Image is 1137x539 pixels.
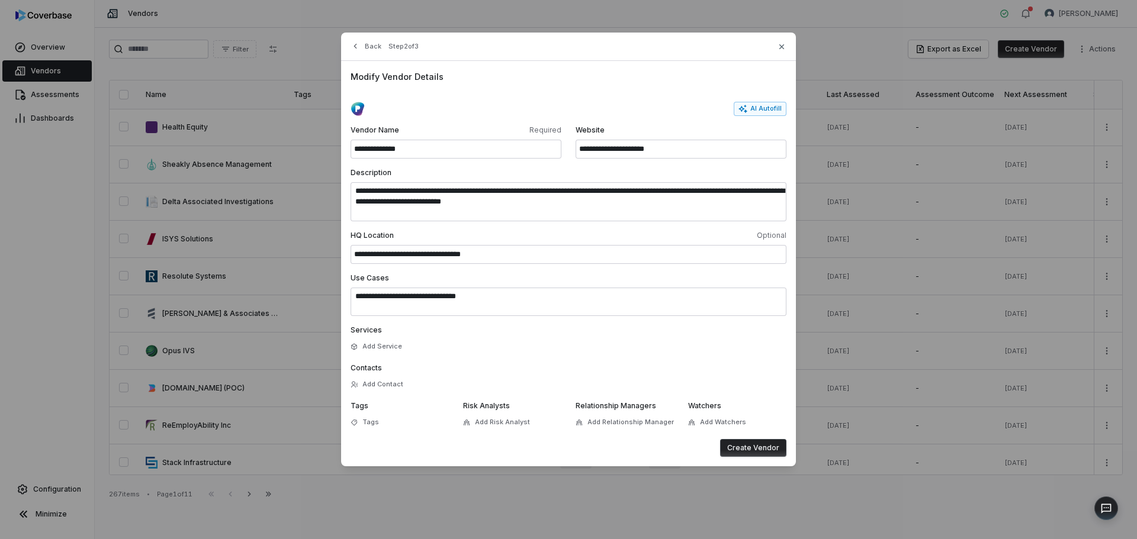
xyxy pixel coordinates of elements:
span: Optional [571,231,786,240]
span: Contacts [351,363,382,372]
button: Back [347,35,385,57]
button: Add Contact [347,374,407,395]
span: Services [351,325,382,334]
span: Description [351,168,391,177]
span: Relationship Managers [576,401,656,410]
span: HQ Location [351,231,566,240]
button: AI Autofill [734,102,786,116]
span: Modify Vendor Details [351,70,786,83]
span: Tags [362,418,379,427]
button: Add Service [347,336,406,357]
span: Tags [351,401,368,410]
button: Create Vendor [720,439,786,457]
span: Step 2 of 3 [388,42,419,51]
span: Website [576,125,786,135]
button: Add Watchers [685,412,750,433]
span: Required [458,125,561,135]
span: Use Cases [351,273,389,282]
span: Add Relationship Manager [587,418,674,427]
span: Risk Analysts [463,401,510,410]
span: Vendor Name [351,125,454,135]
span: Watchers [688,401,721,410]
span: Add Risk Analyst [475,418,530,427]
